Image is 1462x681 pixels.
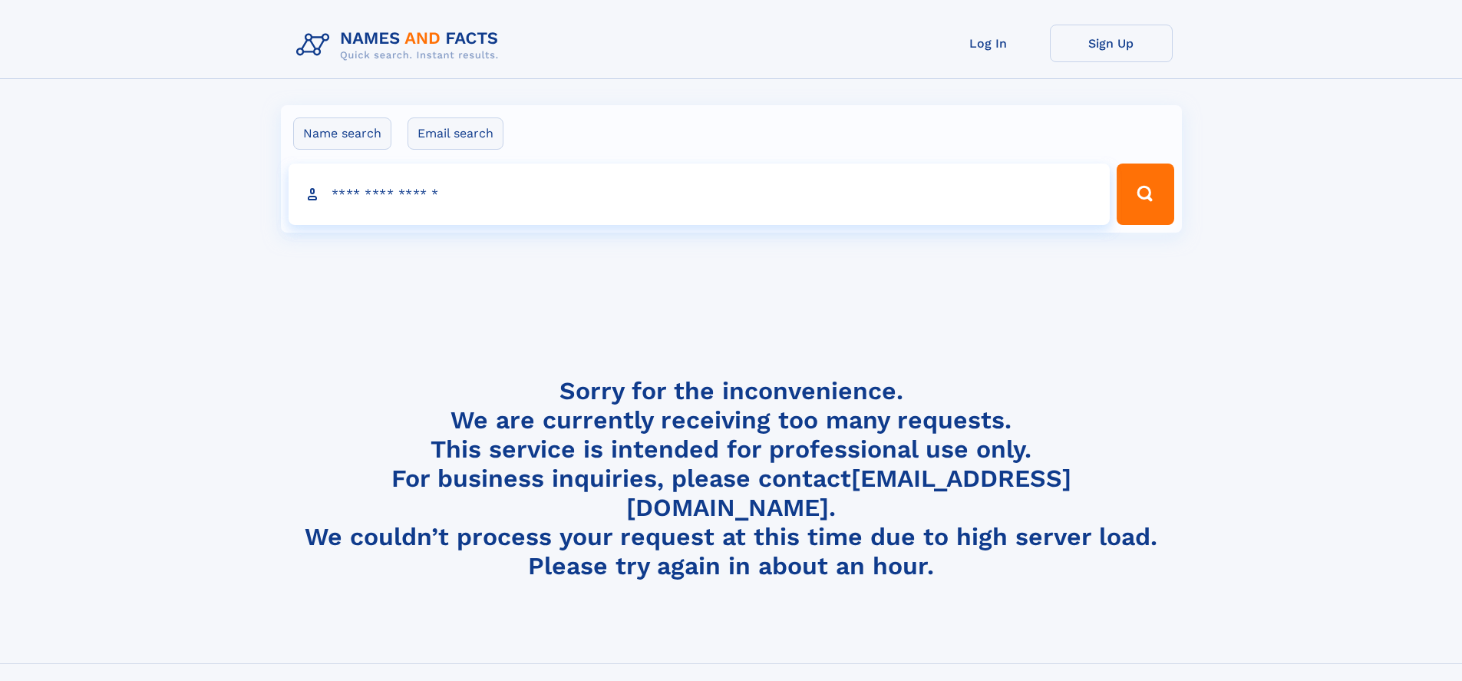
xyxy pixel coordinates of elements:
[293,117,391,150] label: Name search
[927,25,1050,62] a: Log In
[290,376,1173,581] h4: Sorry for the inconvenience. We are currently receiving too many requests. This service is intend...
[1050,25,1173,62] a: Sign Up
[626,464,1071,522] a: [EMAIL_ADDRESS][DOMAIN_NAME]
[1117,164,1173,225] button: Search Button
[408,117,503,150] label: Email search
[289,164,1111,225] input: search input
[290,25,511,66] img: Logo Names and Facts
